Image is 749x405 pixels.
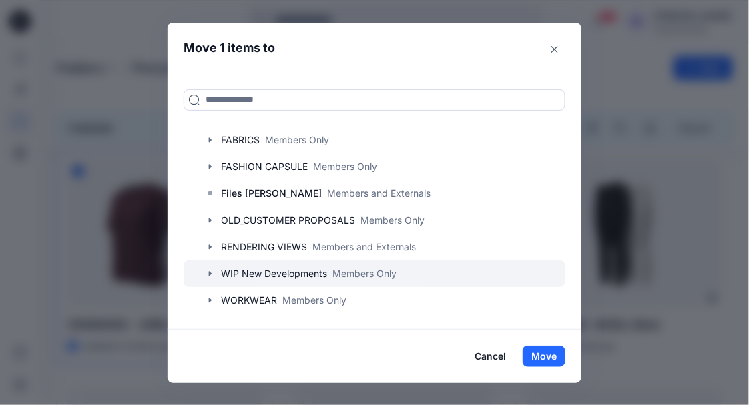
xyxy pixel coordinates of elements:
[327,186,431,200] p: Members and Externals
[168,23,561,73] header: Move 1 items to
[221,185,322,201] p: Files [PERSON_NAME]
[544,39,565,60] button: Close
[523,346,565,367] button: Move
[466,346,515,367] button: Cancel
